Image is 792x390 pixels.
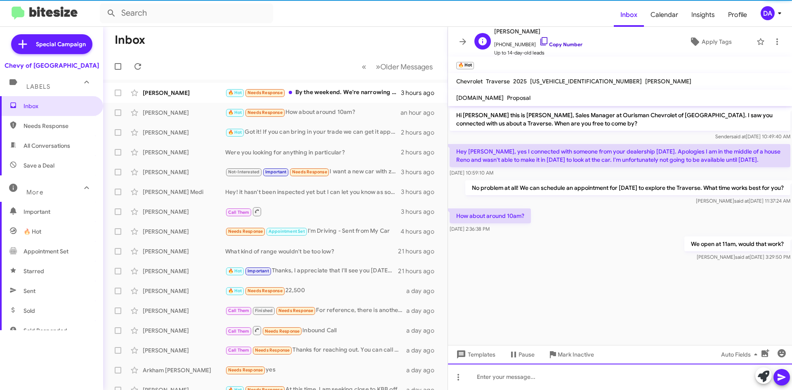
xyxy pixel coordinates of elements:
[143,128,225,137] div: [PERSON_NAME]
[292,169,327,175] span: Needs Response
[269,229,305,234] span: Appointment Set
[228,169,260,175] span: Not-Interested
[265,329,300,334] span: Needs Response
[696,198,790,204] span: [PERSON_NAME] [DATE] 11:37:24 AM
[228,229,263,234] span: Needs Response
[530,78,642,85] span: [US_VEHICLE_IDENTIFICATION_NUMBER]
[558,347,594,362] span: Mark Inactive
[225,266,398,276] div: Thanks, I appreciate that I'll see you [DATE] morning.
[685,3,721,27] a: Insights
[486,78,510,85] span: Traverse
[225,128,401,137] div: Got it! If you can bring in your trade we can get it appraised, and if you're ready to move forwa...
[5,61,99,70] div: Chevy of [GEOGRAPHIC_DATA]
[24,307,35,315] span: Sold
[143,168,225,176] div: [PERSON_NAME]
[247,90,283,95] span: Needs Response
[24,142,70,150] span: All Conversations
[225,148,401,156] div: Were you looking for anything in particular?
[143,89,225,97] div: [PERSON_NAME]
[406,326,441,335] div: a day ago
[225,365,406,375] div: yes
[702,34,732,49] span: Apply Tags
[228,210,250,215] span: Call Them
[401,128,441,137] div: 2 hours ago
[721,3,754,27] span: Profile
[228,90,242,95] span: 🔥 Hot
[228,130,242,135] span: 🔥 Hot
[761,6,775,20] div: DA
[448,347,502,362] button: Templates
[26,189,43,196] span: More
[228,110,242,115] span: 🔥 Hot
[247,268,269,274] span: Important
[668,34,752,49] button: Apply Tags
[455,347,495,362] span: Templates
[398,247,441,255] div: 21 hours ago
[754,6,783,20] button: DA
[225,325,406,336] div: Inbound Call
[450,144,790,167] p: Hey [PERSON_NAME], yes I connected with someone from your dealership [DATE]. Apologies I am in th...
[228,308,250,313] span: Call Them
[225,88,401,97] div: By the weekend. We're narrowing dealerships to visit.
[456,94,504,102] span: [DOMAIN_NAME]
[614,3,644,27] a: Inbox
[225,108,401,117] div: How about around 10am?
[143,346,225,355] div: [PERSON_NAME]
[225,188,401,196] div: Hey! it hasn't been inspected yet but I can let you know as soon as it goes through!
[357,58,371,75] button: Previous
[225,286,406,295] div: 22,500
[401,188,441,196] div: 3 hours ago
[731,133,746,139] span: said at
[115,33,145,47] h1: Inbox
[406,366,441,374] div: a day ago
[24,102,94,110] span: Inbox
[143,109,225,117] div: [PERSON_NAME]
[143,287,225,295] div: [PERSON_NAME]
[721,347,761,362] span: Auto Fields
[450,108,790,131] p: Hi [PERSON_NAME] this is [PERSON_NAME], Sales Manager at Ourisman Chevrolet of [GEOGRAPHIC_DATA]....
[247,110,283,115] span: Needs Response
[401,208,441,216] div: 3 hours ago
[519,347,535,362] span: Pause
[24,267,44,275] span: Starred
[24,208,94,216] span: Important
[401,227,441,236] div: 4 hours ago
[228,367,263,373] span: Needs Response
[406,346,441,355] div: a day ago
[406,307,441,315] div: a day ago
[539,41,582,47] a: Copy Number
[494,26,582,36] span: [PERSON_NAME]
[645,78,691,85] span: [PERSON_NAME]
[697,254,790,260] span: [PERSON_NAME] [DATE] 3:29:50 PM
[502,347,541,362] button: Pause
[465,180,790,195] p: No problem at all! We can schedule an appointment for [DATE] to explore the Traverse. What time w...
[24,227,41,236] span: 🔥 Hot
[24,247,68,255] span: Appointment Set
[228,329,250,334] span: Call Them
[225,167,401,177] div: I want a new car with zero mileage.
[494,36,582,49] span: [PHONE_NUMBER]
[225,247,398,255] div: What kind of range wouldn't be too low?
[143,148,225,156] div: [PERSON_NAME]
[376,61,380,72] span: »
[357,58,438,75] nav: Page navigation example
[255,308,273,313] span: Finished
[143,208,225,216] div: [PERSON_NAME]
[398,267,441,275] div: 21 hours ago
[401,148,441,156] div: 2 hours ago
[143,188,225,196] div: [PERSON_NAME] Medi
[143,326,225,335] div: [PERSON_NAME]
[26,83,50,90] span: Labels
[507,94,530,102] span: Proposal
[513,78,527,85] span: 2025
[401,109,441,117] div: an hour ago
[450,226,490,232] span: [DATE] 2:36:38 PM
[143,307,225,315] div: [PERSON_NAME]
[36,40,86,48] span: Special Campaign
[143,366,225,374] div: Arkham [PERSON_NAME]
[255,347,290,353] span: Needs Response
[401,89,441,97] div: 3 hours ago
[143,227,225,236] div: [PERSON_NAME]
